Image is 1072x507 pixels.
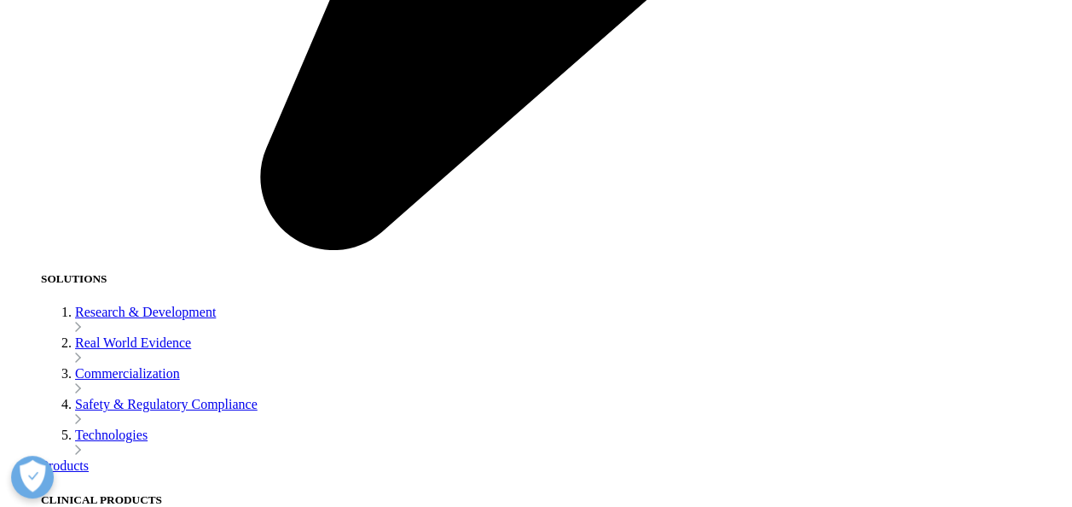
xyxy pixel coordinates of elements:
[75,335,191,350] a: Real World Evidence
[75,366,180,381] a: Commercialization
[75,397,258,411] a: Safety & Regulatory Compliance
[41,272,1065,286] h5: SOLUTIONS
[41,493,1065,507] h5: CLINICAL PRODUCTS
[75,428,148,442] a: Technologies
[11,456,54,498] button: Präferenzen öffnen
[75,305,216,319] a: Research & Development
[41,458,89,473] a: Products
